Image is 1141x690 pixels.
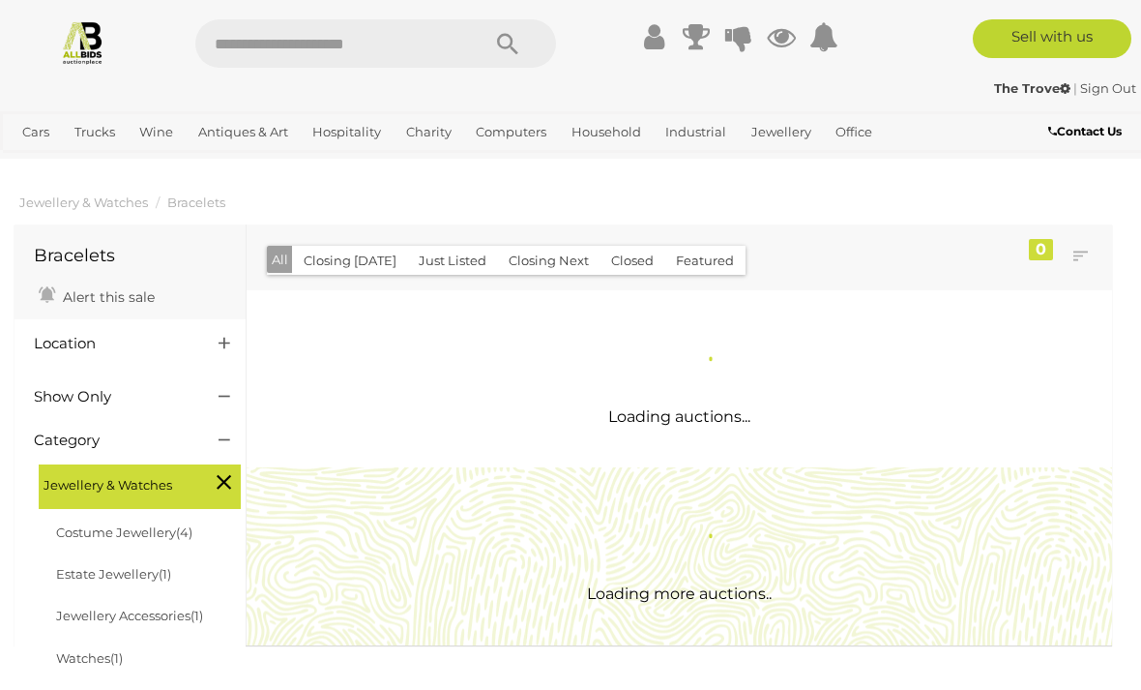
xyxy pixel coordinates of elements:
[973,19,1131,58] a: Sell with us
[44,469,189,496] span: Jewellery & Watches
[15,148,70,180] a: Sports
[292,246,408,276] button: Closing [DATE]
[267,246,293,274] button: All
[305,116,389,148] a: Hospitality
[56,650,123,666] a: Watches(1)
[407,246,498,276] button: Just Listed
[15,116,57,148] a: Cars
[564,116,649,148] a: Household
[159,566,171,582] span: (1)
[56,525,192,540] a: Costume Jewellery(4)
[190,116,296,148] a: Antiques & Art
[167,195,225,210] a: Bracelets
[132,116,181,148] a: Wine
[1048,124,1122,138] b: Contact Us
[1073,80,1077,96] span: |
[34,247,226,266] h1: Bracelets
[658,116,734,148] a: Industrial
[744,116,819,148] a: Jewellery
[190,608,203,623] span: (1)
[587,585,772,603] span: Loading more auctions..
[1029,239,1053,260] div: 0
[67,116,123,148] a: Trucks
[58,288,155,306] span: Alert this sale
[34,433,190,449] h4: Category
[19,195,148,210] a: Jewellery & Watches
[497,246,600,276] button: Closing Next
[60,19,105,65] img: Allbids.com.au
[1048,121,1126,142] a: Contact Us
[994,80,1070,96] strong: The Trove
[459,19,556,68] button: Search
[828,116,880,148] a: Office
[56,566,171,582] a: Estate Jewellery(1)
[34,281,160,310] a: Alert this sale
[56,608,203,623] a: Jewellery Accessories(1)
[1080,80,1136,96] a: Sign Out
[79,148,232,180] a: [GEOGRAPHIC_DATA]
[994,80,1073,96] a: The Trove
[608,407,750,426] span: Loading auctions...
[176,525,192,540] span: (4)
[398,116,459,148] a: Charity
[110,650,123,666] span: (1)
[468,116,554,148] a: Computers
[34,336,190,352] h4: Location
[34,389,190,405] h4: Show Only
[664,246,746,276] button: Featured
[600,246,665,276] button: Closed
